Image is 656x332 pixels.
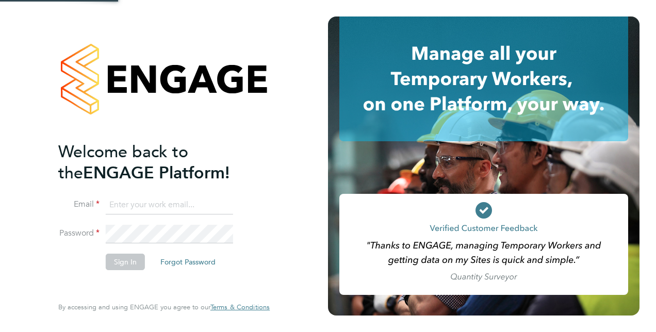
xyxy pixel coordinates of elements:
[58,142,188,183] span: Welcome back to the
[58,141,259,184] h2: ENGAGE Platform!
[152,254,224,270] button: Forgot Password
[106,254,145,270] button: Sign In
[106,196,233,214] input: Enter your work email...
[210,303,270,311] a: Terms & Conditions
[58,199,100,210] label: Email
[58,228,100,239] label: Password
[58,303,270,311] span: By accessing and using ENGAGE you agree to our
